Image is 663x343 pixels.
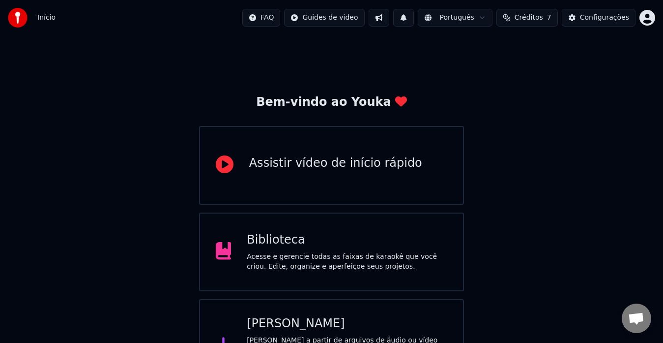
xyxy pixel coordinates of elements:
[247,252,447,272] div: Acesse e gerencie todas as faixas de karaokê que você criou. Edite, organize e aperfeiçoe seus pr...
[547,13,551,23] span: 7
[256,94,406,110] div: Bem-vindo ao Youka
[515,13,543,23] span: Créditos
[622,304,651,333] a: Bate-papo aberto
[249,156,422,171] div: Assistir vídeo de início rápido
[37,13,56,23] nav: breadcrumb
[247,232,447,248] div: Biblioteca
[242,9,280,27] button: FAQ
[37,13,56,23] span: Início
[580,13,629,23] div: Configurações
[284,9,364,27] button: Guides de vídeo
[562,9,635,27] button: Configurações
[8,8,28,28] img: youka
[496,9,558,27] button: Créditos7
[247,316,447,332] div: [PERSON_NAME]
